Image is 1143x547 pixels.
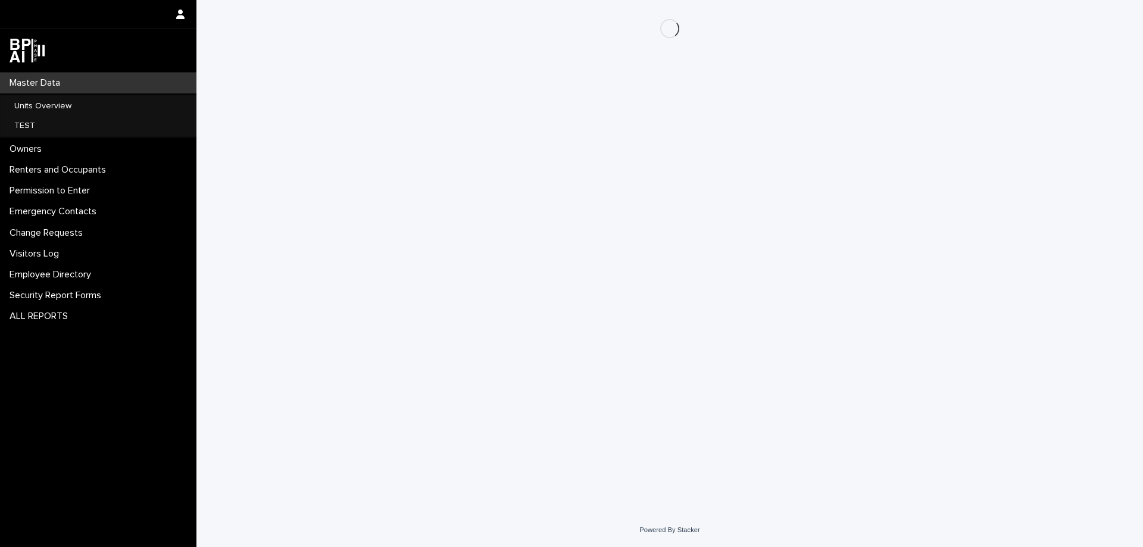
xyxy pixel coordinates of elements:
p: Visitors Log [5,248,68,260]
p: Owners [5,143,51,155]
a: Powered By Stacker [639,526,699,533]
p: Security Report Forms [5,290,111,301]
p: Renters and Occupants [5,164,115,176]
p: Permission to Enter [5,185,99,196]
p: Units Overview [5,101,81,111]
p: TEST [5,121,45,131]
p: Emergency Contacts [5,206,106,217]
p: Change Requests [5,227,92,239]
img: dwgmcNfxSF6WIOOXiGgu [10,39,45,62]
p: ALL REPORTS [5,311,77,322]
p: Master Data [5,77,70,89]
p: Employee Directory [5,269,101,280]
